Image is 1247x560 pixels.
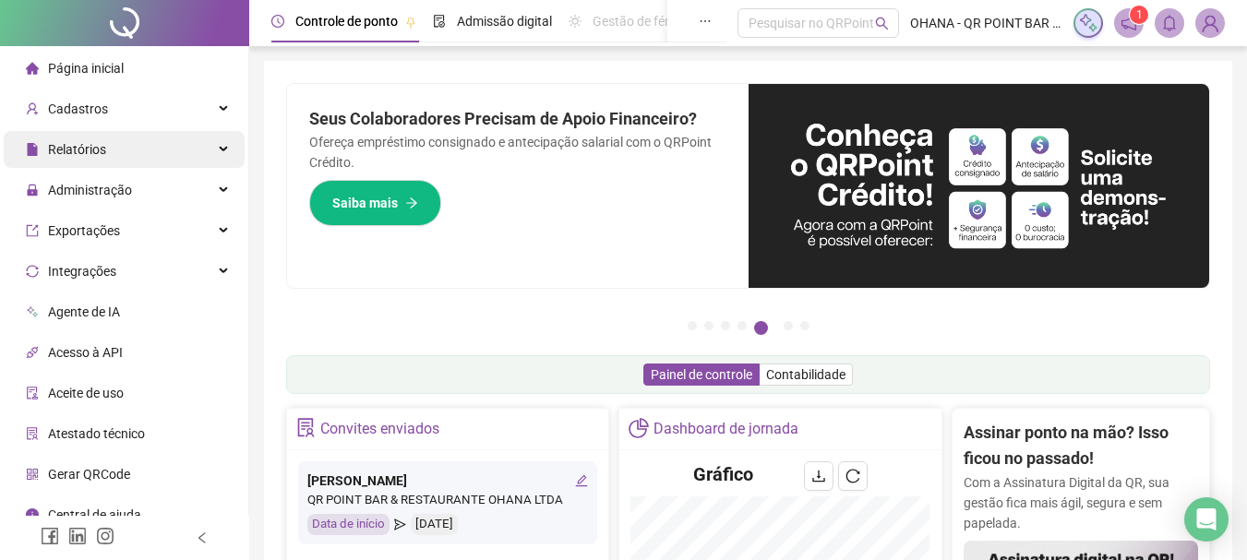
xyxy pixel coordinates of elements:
sup: 1 [1130,6,1148,24]
div: Convites enviados [320,413,439,445]
button: 6 [784,321,793,330]
button: 4 [737,321,747,330]
span: Agente de IA [48,304,120,319]
div: Data de início [307,514,390,535]
span: user-add [26,102,39,115]
div: [PERSON_NAME] [307,471,588,491]
div: QR POINT BAR & RESTAURANTE OHANA LTDA [307,491,588,510]
img: sparkle-icon.fc2bf0ac1784a2077858766a79e2daf3.svg [1078,13,1098,33]
span: info-circle [26,508,39,521]
span: notification [1121,15,1137,31]
span: solution [26,427,39,440]
button: 2 [704,321,713,330]
span: edit [575,474,588,487]
span: pushpin [405,17,416,28]
span: arrow-right [405,197,418,209]
span: Contabilidade [766,367,845,382]
span: qrcode [26,468,39,481]
span: file [26,143,39,156]
span: Cadastros [48,101,108,116]
h2: Seus Colaboradores Precisam de Apoio Financeiro? [309,106,726,132]
span: Aceite de uso [48,386,124,400]
span: Página inicial [48,61,124,76]
span: 1 [1136,8,1143,21]
div: Open Intercom Messenger [1184,497,1229,542]
span: Relatórios [48,142,106,157]
span: left [196,531,209,544]
button: 5 [754,321,768,335]
span: Painel de controle [651,367,752,382]
p: Com a Assinatura Digital da QR, sua gestão fica mais ágil, segura e sem papelada. [964,472,1198,533]
span: Admissão digital [457,14,552,29]
span: download [811,469,826,483]
div: [DATE] [411,514,458,535]
button: 1 [688,321,697,330]
span: Integrações [48,264,116,279]
span: Saiba mais [332,193,398,213]
span: Central de ajuda [48,507,141,522]
span: search [875,17,889,30]
img: banner%2F11e687cd-1386-4cbd-b13b-7bd81425532d.png [749,84,1210,288]
h2: Assinar ponto na mão? Isso ficou no passado! [964,420,1198,472]
span: pie-chart [629,418,648,437]
span: facebook [41,527,59,545]
span: file-done [433,15,446,28]
span: Acesso à API [48,345,123,360]
span: solution [296,418,316,437]
span: audit [26,387,39,399]
p: Ofereça empréstimo consignado e antecipação salarial com o QRPoint Crédito. [309,132,726,173]
h4: Gráfico [693,461,753,487]
span: Gerar QRCode [48,467,130,482]
span: Atestado técnico [48,426,145,441]
span: sync [26,265,39,278]
span: Gestão de férias [593,14,686,29]
span: lock [26,184,39,197]
span: Administração [48,183,132,197]
div: Dashboard de jornada [653,413,798,445]
span: home [26,62,39,75]
img: 92126 [1196,9,1224,37]
span: linkedin [68,527,87,545]
span: export [26,224,39,237]
button: 3 [721,321,730,330]
button: Saiba mais [309,180,441,226]
span: OHANA - QR POINT BAR & RESTAURANTE OHANA LTDA [910,13,1062,33]
span: reload [845,469,860,483]
span: sun [569,15,582,28]
span: Controle de ponto [295,14,398,29]
span: bell [1161,15,1178,31]
span: ellipsis [699,15,712,28]
span: send [394,514,406,535]
span: api [26,346,39,359]
span: Exportações [48,223,120,238]
span: instagram [96,527,114,545]
span: clock-circle [271,15,284,28]
button: 7 [800,321,809,330]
